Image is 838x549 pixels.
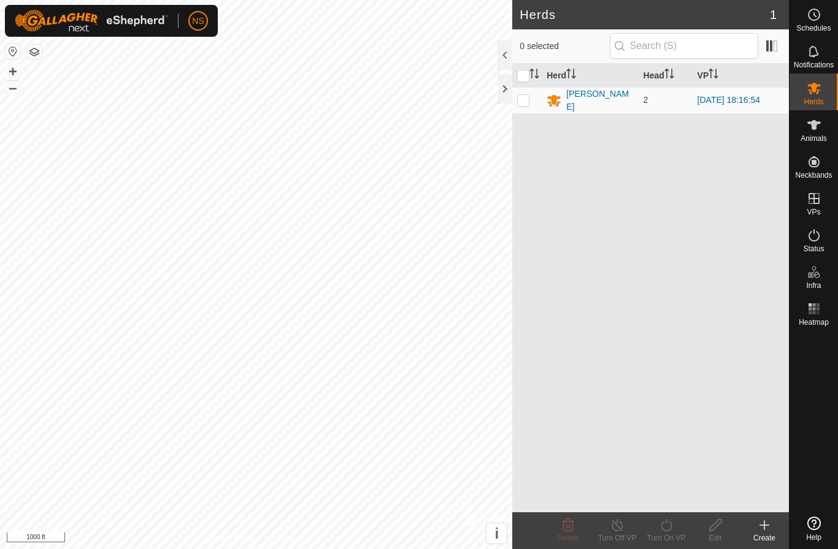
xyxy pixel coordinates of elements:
div: Turn Off VP [593,532,642,543]
p-sorticon: Activate to sort [529,70,539,80]
span: Status [803,245,824,252]
span: Animals [801,135,827,142]
div: Create [740,532,789,543]
button: i [486,523,507,543]
th: Head [639,64,693,88]
img: Gallagher Logo [15,10,168,32]
span: 0 selected [520,40,609,53]
h2: Herds [520,7,770,22]
a: [DATE] 18:16:54 [698,95,760,105]
p-sorticon: Activate to sort [709,70,718,80]
div: [PERSON_NAME] [566,88,633,113]
span: VPs [807,208,820,216]
th: Herd [542,64,638,88]
div: Turn On VP [642,532,691,543]
a: Help [790,512,838,546]
div: Edit [691,532,740,543]
span: i [494,525,499,542]
span: Heatmap [799,319,829,326]
span: Delete [558,534,579,542]
span: 1 [770,6,777,24]
span: Infra [806,282,821,289]
button: Map Layers [27,45,42,59]
span: Notifications [794,61,834,69]
span: Herds [804,98,823,105]
span: Neckbands [795,172,832,179]
button: + [6,64,20,79]
span: 2 [644,95,648,105]
span: NS [192,15,204,28]
button: – [6,80,20,95]
a: Contact Us [268,533,304,544]
p-sorticon: Activate to sort [664,70,674,80]
p-sorticon: Activate to sort [566,70,576,80]
span: Help [806,534,821,541]
a: Privacy Policy [208,533,254,544]
input: Search (S) [610,33,758,59]
th: VP [693,64,789,88]
span: Schedules [796,25,831,32]
button: Reset Map [6,44,20,59]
